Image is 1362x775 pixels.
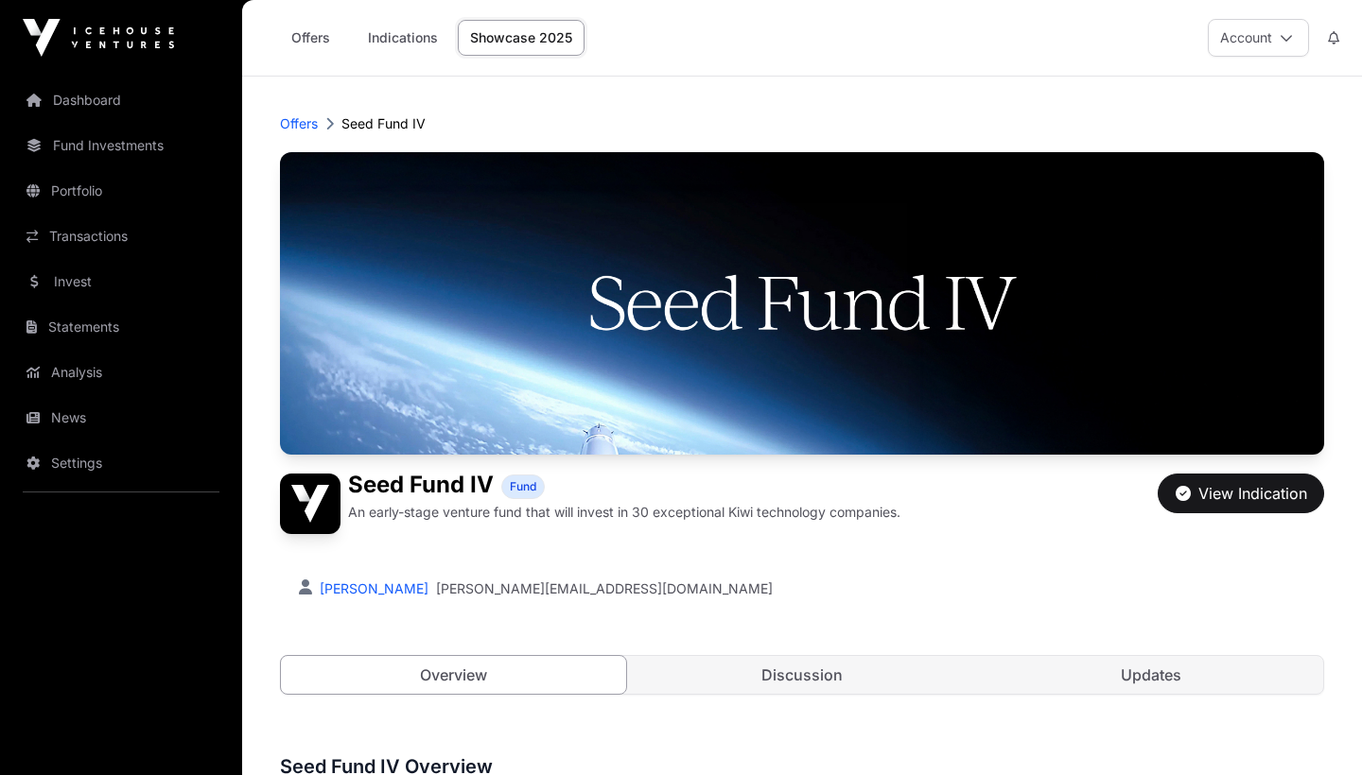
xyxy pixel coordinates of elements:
a: Fund Investments [15,125,227,166]
a: Statements [15,306,227,348]
a: Overview [280,655,627,695]
a: Settings [15,442,227,484]
img: Icehouse Ventures Logo [23,19,174,57]
a: Offers [272,20,348,56]
img: Seed Fund IV [280,474,340,534]
div: View Indication [1176,482,1307,505]
button: Account [1208,19,1309,57]
img: Seed Fund IV [280,152,1324,455]
a: [PERSON_NAME] [316,580,428,596]
div: Widget de chat [1267,684,1362,775]
a: Invest [15,261,227,302]
a: Discussion [630,656,975,694]
a: Indications [356,20,450,56]
a: News [15,397,227,439]
h1: Seed Fund IV [348,474,494,499]
a: Updates [978,656,1323,694]
a: Showcase 2025 [458,20,585,56]
nav: Tabs [281,656,1323,694]
a: Analysis [15,352,227,393]
p: Seed Fund IV [341,114,426,133]
a: Portfolio [15,170,227,212]
a: Dashboard [15,79,227,121]
p: An early-stage venture fund that will invest in 30 exceptional Kiwi technology companies. [348,503,900,522]
iframe: Chat Widget [1267,684,1362,775]
a: View Indication [1158,492,1324,511]
a: [PERSON_NAME][EMAIL_ADDRESS][DOMAIN_NAME] [436,579,773,598]
a: Transactions [15,215,227,257]
button: View Indication [1158,474,1324,513]
a: Offers [280,114,318,133]
span: Fund [510,479,536,494]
